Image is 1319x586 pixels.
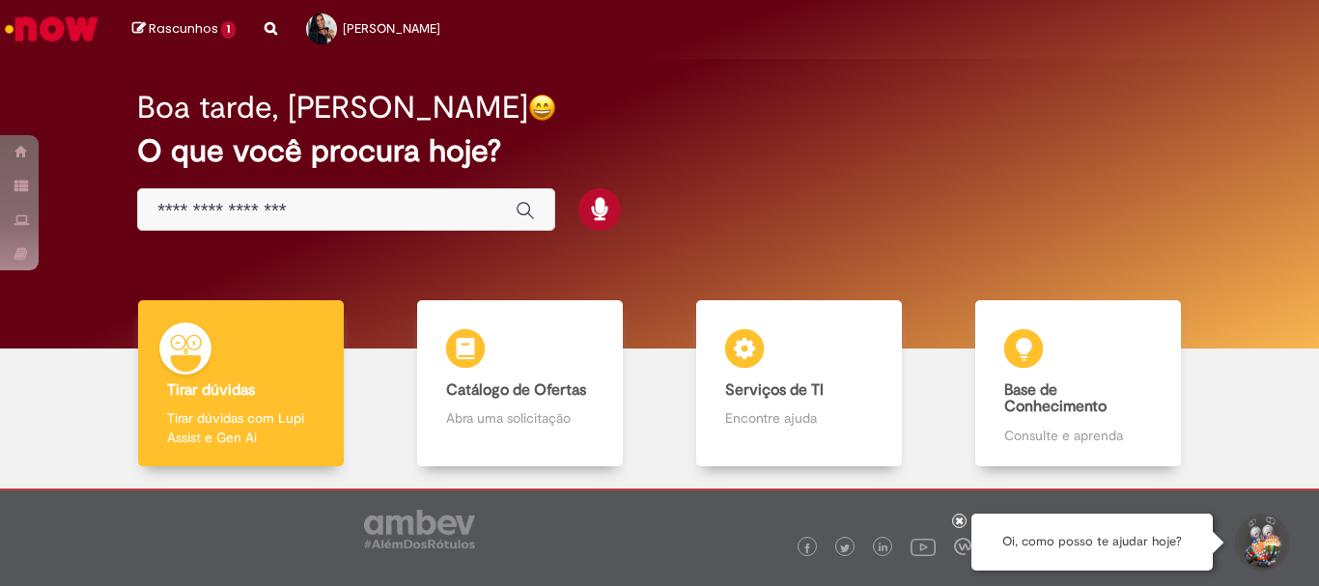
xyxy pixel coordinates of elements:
a: Serviços de TI Encontre ajuda [659,300,939,467]
a: Rascunhos [132,20,236,39]
a: Catálogo de Ofertas Abra uma solicitação [380,300,659,467]
a: Tirar dúvidas Tirar dúvidas com Lupi Assist e Gen Ai [101,300,380,467]
h2: O que você procura hoje? [137,134,1182,168]
img: logo_footer_workplace.png [954,538,971,555]
span: Rascunhos [149,19,218,38]
img: logo_footer_youtube.png [911,534,936,559]
img: logo_footer_linkedin.png [879,543,888,554]
p: Abra uma solicitação [446,408,593,428]
a: Base de Conhecimento Consulte e aprenda [939,300,1218,467]
button: Iniciar Conversa de Suporte [1232,514,1290,572]
b: Catálogo de Ofertas [446,380,586,400]
img: logo_footer_facebook.png [802,544,812,553]
img: ServiceNow [2,10,101,48]
span: 1 [221,21,236,39]
div: Oi, como posso te ajudar hoje? [971,514,1213,571]
b: Base de Conhecimento [1004,380,1107,417]
p: Tirar dúvidas com Lupi Assist e Gen Ai [167,408,314,447]
img: logo_footer_twitter.png [840,544,850,553]
img: logo_footer_ambev_rotulo_gray.png [364,510,475,548]
img: happy-face.png [528,94,556,122]
span: [PERSON_NAME] [343,20,440,37]
p: Consulte e aprenda [1004,426,1151,445]
h2: Boa tarde, [PERSON_NAME] [137,91,528,125]
p: Encontre ajuda [725,408,872,428]
b: Tirar dúvidas [167,380,255,400]
b: Serviços de TI [725,380,824,400]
